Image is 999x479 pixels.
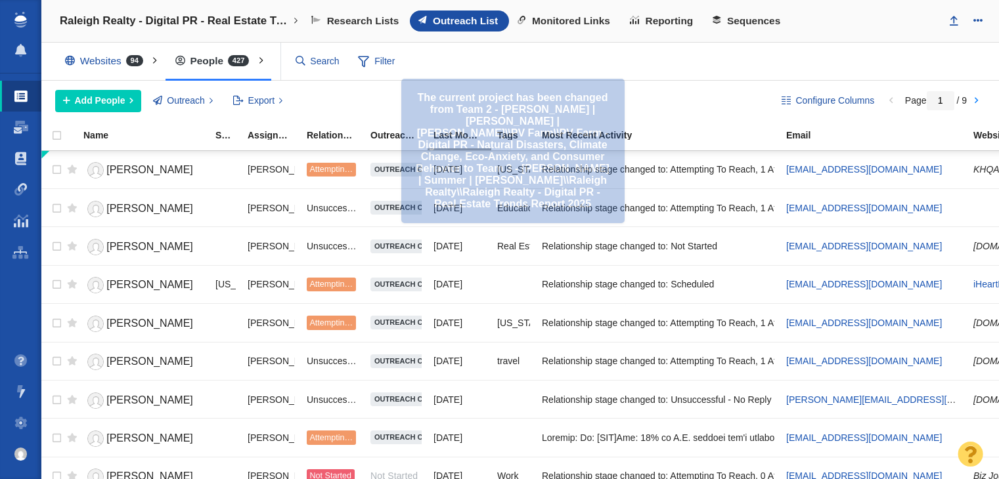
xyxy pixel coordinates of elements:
span: Unsuccessful - No Reply [307,355,359,367]
span: [PERSON_NAME] [106,394,193,406]
a: Assigned To [248,131,305,142]
span: Relationship stage changed to: Attempting To Reach, 1 Attempt [542,163,799,175]
span: Sequences [727,15,780,27]
span: Monitored Links [532,15,610,27]
div: Email [786,131,972,140]
div: [PERSON_NAME] [248,194,295,222]
span: [PERSON_NAME] [106,164,193,175]
span: Attempting To Reach (1 try) [309,318,410,327]
div: [DATE] [433,232,485,260]
span: Attempting To Reach (2 tries) [309,433,416,442]
div: [PERSON_NAME] [248,347,295,375]
div: [US_STATE] [215,270,236,299]
div: [DATE] [433,385,485,413]
span: [PERSON_NAME] [106,356,193,367]
span: 94 [126,55,143,66]
div: [PERSON_NAME] [248,423,295,451]
a: [PERSON_NAME] [83,159,204,182]
span: Outreach List [433,15,498,27]
a: [EMAIL_ADDRESS][DOMAIN_NAME] [786,318,942,328]
div: The current project has been changed from Team 2 - [PERSON_NAME] | [PERSON_NAME] | [PERSON_NAME]\... [401,79,625,223]
span: Attempting To Reach (2 tries) [309,280,416,289]
span: Relationship stage changed to: Not Started [542,240,717,252]
div: Name [83,131,214,140]
span: [PERSON_NAME] [106,432,193,444]
span: Relationship stage changed to: Unsuccessful - No Reply [542,394,771,406]
a: [EMAIL_ADDRESS][DOMAIN_NAME] [786,164,942,175]
button: Outreach [146,90,221,112]
span: [PERSON_NAME] [106,279,193,290]
button: Configure Columns [774,90,882,112]
span: Relationship stage changed to: Attempting To Reach, 1 Attempt [542,317,799,329]
a: Reporting [621,10,704,31]
div: [PERSON_NAME] [248,232,295,260]
div: Assigned To [248,131,305,140]
img: 7fb476f5f58765841e71330b60249933 [14,448,28,461]
td: Attempting To Reach (2 tries) [301,265,365,303]
div: Outreach Status [370,131,432,140]
span: Unsuccessful - No Reply [307,240,359,252]
a: [PERSON_NAME] [83,236,204,259]
a: Outreach Status [370,131,432,142]
span: Research Lists [327,15,399,27]
a: [PERSON_NAME] [83,312,204,335]
span: [PERSON_NAME] [106,318,193,329]
div: [DATE] [433,308,485,337]
span: Add People [75,94,125,108]
div: [PERSON_NAME] [248,270,295,299]
button: Add People [55,90,141,112]
span: travel [497,355,520,367]
a: [PERSON_NAME] [83,427,204,450]
td: Attempting To Reach (1 try) [301,304,365,342]
a: Sequences [704,10,791,31]
span: Outreach [167,94,205,108]
td: Attempting To Reach (2 tries) [301,419,365,457]
span: Relationship stage changed to: Attempting To Reach, 1 Attempt [542,355,799,367]
span: Relationship stage changed to: Scheduled [542,278,714,290]
a: Name [83,131,214,142]
div: Relationship Stage [307,131,369,140]
a: State [215,131,246,142]
span: Unsuccessful - No Reply [307,202,359,214]
h4: Raleigh Realty - Digital PR - Real Estate Trends Report 2025 [60,14,290,28]
span: Page / 9 [905,95,967,106]
a: [PERSON_NAME] [83,389,204,412]
span: Relationship stage changed to: Attempting To Reach, 1 Attempt [542,202,799,214]
span: Reporting [646,15,694,27]
a: [EMAIL_ADDRESS][DOMAIN_NAME] [786,203,942,213]
span: Export [248,94,275,108]
td: Unsuccessful - No Reply [301,188,365,226]
td: Unsuccessful - No Reply [301,342,365,380]
a: [EMAIL_ADDRESS][DOMAIN_NAME] [786,241,942,251]
a: Research Lists [303,10,410,31]
span: Georgia [497,317,548,329]
a: [EMAIL_ADDRESS][DOMAIN_NAME] [786,432,942,443]
span: Configure Columns [795,94,874,108]
div: Websites [55,46,159,76]
a: [EMAIL_ADDRESS][DOMAIN_NAME] [786,356,942,366]
a: [PERSON_NAME] [83,198,204,220]
a: Relationship Stage [307,131,369,142]
img: buzzstream_logo_iconsimple.png [14,12,26,28]
span: [PERSON_NAME] [106,241,193,252]
div: State [215,131,246,140]
td: Attempting To Reach (1 try) [301,151,365,189]
div: [DATE] [433,347,485,375]
input: Search [290,50,345,73]
a: [PERSON_NAME] [83,350,204,373]
span: Real Estate [497,240,544,252]
a: Monitored Links [509,10,621,31]
div: [PERSON_NAME] [248,308,295,337]
div: [PERSON_NAME] [248,156,295,184]
a: [EMAIL_ADDRESS][DOMAIN_NAME] [786,279,942,289]
div: [PERSON_NAME] [248,385,295,413]
a: Email [786,131,972,142]
a: Outreach List [410,10,509,31]
span: Unsuccessful - No Reply [307,394,359,406]
span: Attempting To Reach (1 try) [309,165,410,174]
button: Export [225,90,290,112]
div: Most Recent Activity [542,131,785,140]
a: [PERSON_NAME] [83,274,204,297]
td: Unsuccessful - No Reply [301,380,365,418]
div: [DATE] [433,423,485,451]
